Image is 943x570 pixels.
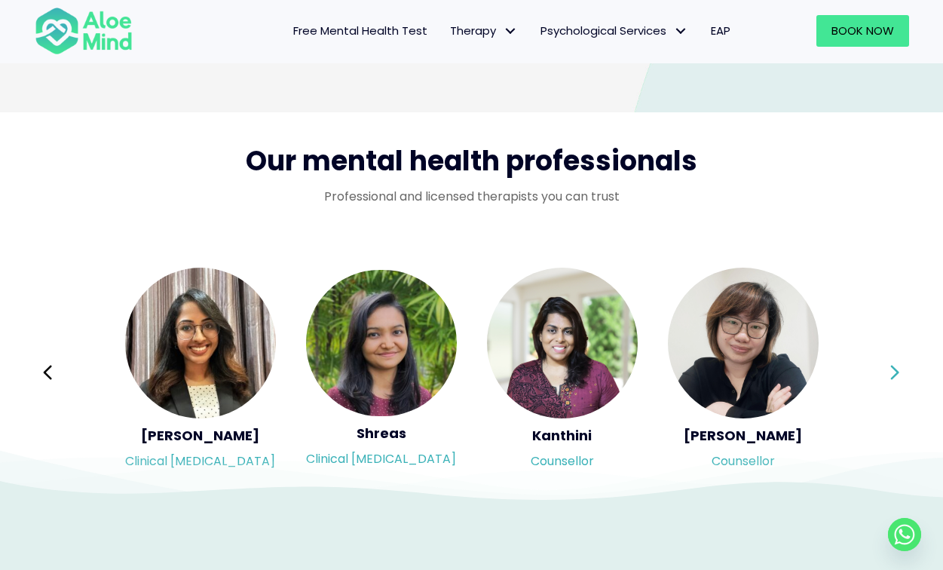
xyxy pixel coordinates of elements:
[282,15,439,47] a: Free Mental Health Test
[293,23,427,38] span: Free Mental Health Test
[668,266,819,479] div: Slide 7 of 3
[306,270,457,475] a: <h5>Shreas</h5><p>Clinical Psychologist</p> ShreasClinical [MEDICAL_DATA]
[125,268,276,418] img: <h5>Anita</h5><p>Clinical Psychologist</p>
[125,266,276,479] div: Slide 4 of 3
[500,20,522,42] span: Therapy: submenu
[711,23,730,38] span: EAP
[439,15,529,47] a: TherapyTherapy: submenu
[831,23,894,38] span: Book Now
[306,270,457,416] img: <h5>Shreas</h5><p>Clinical Psychologist</p>
[670,20,692,42] span: Psychological Services: submenu
[450,23,518,38] span: Therapy
[668,268,819,477] a: <h5>Yvonne</h5><p>Counsellor</p> [PERSON_NAME]Counsellor
[487,268,638,477] a: <h5>Kanthini</h5><p>Counsellor</p> KanthiniCounsellor
[668,426,819,445] h5: [PERSON_NAME]
[125,268,276,477] a: <h5>Anita</h5><p>Clinical Psychologist</p> [PERSON_NAME]Clinical [MEDICAL_DATA]
[246,142,697,180] span: Our mental health professionals
[152,15,742,47] nav: Menu
[540,23,688,38] span: Psychological Services
[487,266,638,479] div: Slide 6 of 3
[487,426,638,445] h5: Kanthini
[487,268,638,418] img: <h5>Kanthini</h5><p>Counsellor</p>
[125,426,276,445] h5: [PERSON_NAME]
[700,15,742,47] a: EAP
[816,15,909,47] a: Book Now
[529,15,700,47] a: Psychological ServicesPsychological Services: submenu
[306,424,457,443] h5: Shreas
[35,6,133,56] img: Aloe mind Logo
[306,266,457,479] div: Slide 5 of 3
[888,518,921,551] a: Whatsapp
[35,188,909,205] p: Professional and licensed therapists you can trust
[668,268,819,418] img: <h5>Yvonne</h5><p>Counsellor</p>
